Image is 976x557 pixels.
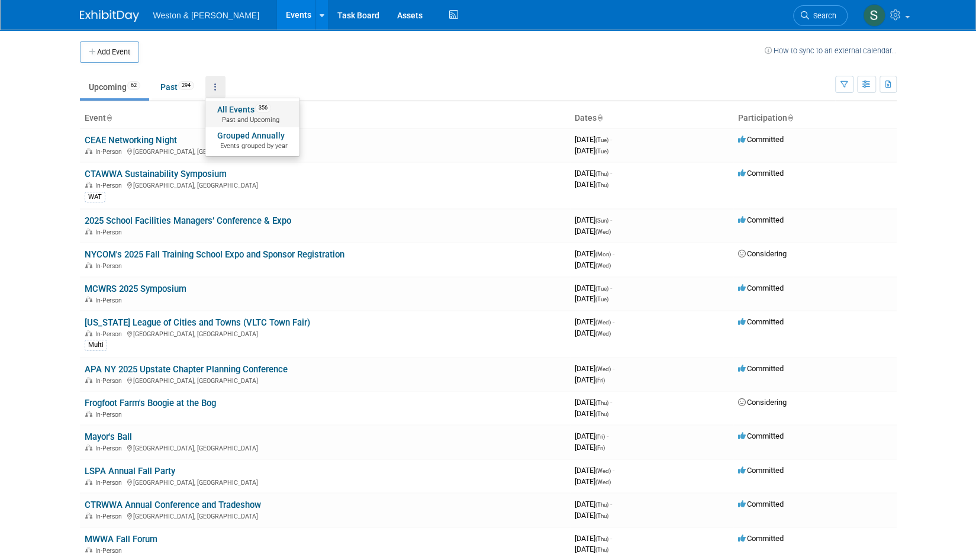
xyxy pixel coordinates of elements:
[595,330,611,337] span: (Wed)
[85,511,565,520] div: [GEOGRAPHIC_DATA], [GEOGRAPHIC_DATA]
[595,366,611,372] span: (Wed)
[85,249,344,260] a: NYCOM's 2025 Fall Training School Expo and Sponsor Registration
[607,432,608,440] span: -
[85,513,92,519] img: In-Person Event
[85,297,92,302] img: In-Person Event
[595,251,611,257] span: (Mon)
[575,329,611,337] span: [DATE]
[595,501,608,508] span: (Thu)
[738,432,784,440] span: Committed
[595,148,608,154] span: (Tue)
[575,477,611,486] span: [DATE]
[95,297,125,304] span: In-Person
[85,284,186,294] a: MCWRS 2025 Symposium
[85,146,565,156] div: [GEOGRAPHIC_DATA], [GEOGRAPHIC_DATA]
[610,135,612,144] span: -
[205,101,299,127] a: All Events356 Past and Upcoming
[85,317,310,328] a: [US_STATE] League of Cities and Towns (VLTC Town Fair)
[85,364,288,375] a: APA NY 2025 Upstate Chapter Planning Conference
[85,443,565,452] div: [GEOGRAPHIC_DATA], [GEOGRAPHIC_DATA]
[595,546,608,553] span: (Thu)
[765,46,897,55] a: How to sync to an external calendar...
[80,108,570,128] th: Event
[610,169,612,178] span: -
[85,547,92,553] img: In-Person Event
[738,466,784,475] span: Committed
[95,377,125,385] span: In-Person
[95,182,125,189] span: In-Person
[85,330,92,336] img: In-Person Event
[595,513,608,519] span: (Thu)
[595,262,611,269] span: (Wed)
[595,319,611,326] span: (Wed)
[85,432,132,442] a: Mayor's Ball
[85,262,92,268] img: In-Person Event
[95,411,125,418] span: In-Person
[575,432,608,440] span: [DATE]
[575,294,608,303] span: [DATE]
[575,443,605,452] span: [DATE]
[793,5,848,26] a: Search
[738,398,787,407] span: Considering
[95,479,125,487] span: In-Person
[595,217,608,224] span: (Sun)
[613,364,614,373] span: -
[595,411,608,417] span: (Thu)
[95,148,125,156] span: In-Person
[85,180,565,189] div: [GEOGRAPHIC_DATA], [GEOGRAPHIC_DATA]
[575,169,612,178] span: [DATE]
[738,215,784,224] span: Committed
[95,262,125,270] span: In-Person
[733,108,897,128] th: Participation
[575,500,612,508] span: [DATE]
[595,377,605,384] span: (Fri)
[85,377,92,383] img: In-Person Event
[738,317,784,326] span: Committed
[809,11,836,20] span: Search
[575,466,614,475] span: [DATE]
[85,135,177,146] a: CEAE Networking Night
[95,513,125,520] span: In-Person
[595,137,608,143] span: (Tue)
[738,249,787,258] span: Considering
[106,113,112,123] a: Sort by Event Name
[595,479,611,485] span: (Wed)
[80,76,149,98] a: Upcoming62
[95,228,125,236] span: In-Person
[570,108,733,128] th: Dates
[95,330,125,338] span: In-Person
[85,479,92,485] img: In-Person Event
[85,445,92,450] img: In-Person Event
[178,81,194,90] span: 294
[610,215,612,224] span: -
[85,466,175,476] a: LSPA Annual Fall Party
[95,547,125,555] span: In-Person
[85,215,291,226] a: 2025 School Facilities Managers’ Conference & Expo
[575,364,614,373] span: [DATE]
[595,536,608,542] span: (Thu)
[738,135,784,144] span: Committed
[95,445,125,452] span: In-Person
[738,364,784,373] span: Committed
[597,113,603,123] a: Sort by Start Date
[575,135,612,144] span: [DATE]
[595,400,608,406] span: (Thu)
[85,500,261,510] a: CTRWWA Annual Conference and Tradeshow
[613,317,614,326] span: -
[85,477,565,487] div: [GEOGRAPHIC_DATA], [GEOGRAPHIC_DATA]
[575,398,612,407] span: [DATE]
[575,545,608,553] span: [DATE]
[80,41,139,63] button: Add Event
[127,81,140,90] span: 62
[575,317,614,326] span: [DATE]
[595,170,608,177] span: (Thu)
[595,468,611,474] span: (Wed)
[595,445,605,451] span: (Fri)
[610,284,612,292] span: -
[85,398,216,408] a: Frogfoot Farm's Boogie at the Bog
[575,227,611,236] span: [DATE]
[575,409,608,418] span: [DATE]
[595,285,608,292] span: (Tue)
[85,340,107,350] div: Multi
[153,11,259,20] span: Weston & [PERSON_NAME]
